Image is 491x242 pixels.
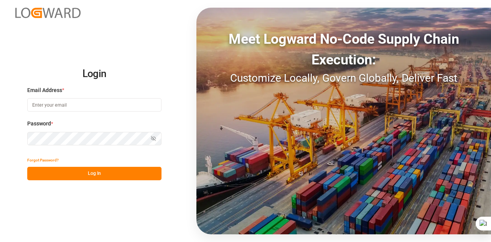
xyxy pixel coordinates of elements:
[27,86,62,94] span: Email Address
[27,120,51,128] span: Password
[27,167,161,180] button: Log In
[27,98,161,112] input: Enter your email
[196,29,491,70] div: Meet Logward No-Code Supply Chain Execution:
[27,153,59,167] button: Forgot Password?
[27,62,161,86] h2: Login
[196,70,491,86] div: Customize Locally, Govern Globally, Deliver Fast
[15,8,81,18] img: Logward_new_orange.png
